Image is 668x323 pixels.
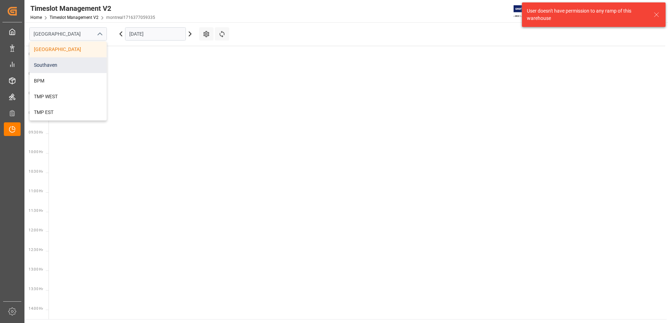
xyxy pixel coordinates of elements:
[30,73,107,89] div: BPM
[125,27,186,41] input: DD.MM.YYYY
[29,189,43,193] span: 11:00 Hr
[29,228,43,232] span: 12:00 Hr
[30,15,42,20] a: Home
[50,15,99,20] a: Timeslot Management V2
[527,7,647,22] div: User doesn't have permission to any ramp of this warehouse
[30,42,107,57] div: [GEOGRAPHIC_DATA]
[514,5,538,17] img: Exertis%20JAM%20-%20Email%20Logo.jpg_1722504956.jpg
[29,209,43,213] span: 11:30 Hr
[29,267,43,271] span: 13:00 Hr
[29,307,43,310] span: 14:00 Hr
[29,150,43,154] span: 10:00 Hr
[30,57,107,73] div: Southaven
[29,248,43,252] span: 12:30 Hr
[29,52,43,56] span: 07:30 Hr
[29,111,43,115] span: 09:00 Hr
[30,105,107,120] div: TMP EST
[30,89,107,105] div: TMP WEST
[30,3,155,14] div: Timeslot Management V2
[29,91,43,95] span: 08:30 Hr
[29,287,43,291] span: 13:30 Hr
[29,130,43,134] span: 09:30 Hr
[94,29,104,40] button: close menu
[29,72,43,76] span: 08:00 Hr
[29,170,43,173] span: 10:30 Hr
[29,27,107,41] input: Type to search/select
